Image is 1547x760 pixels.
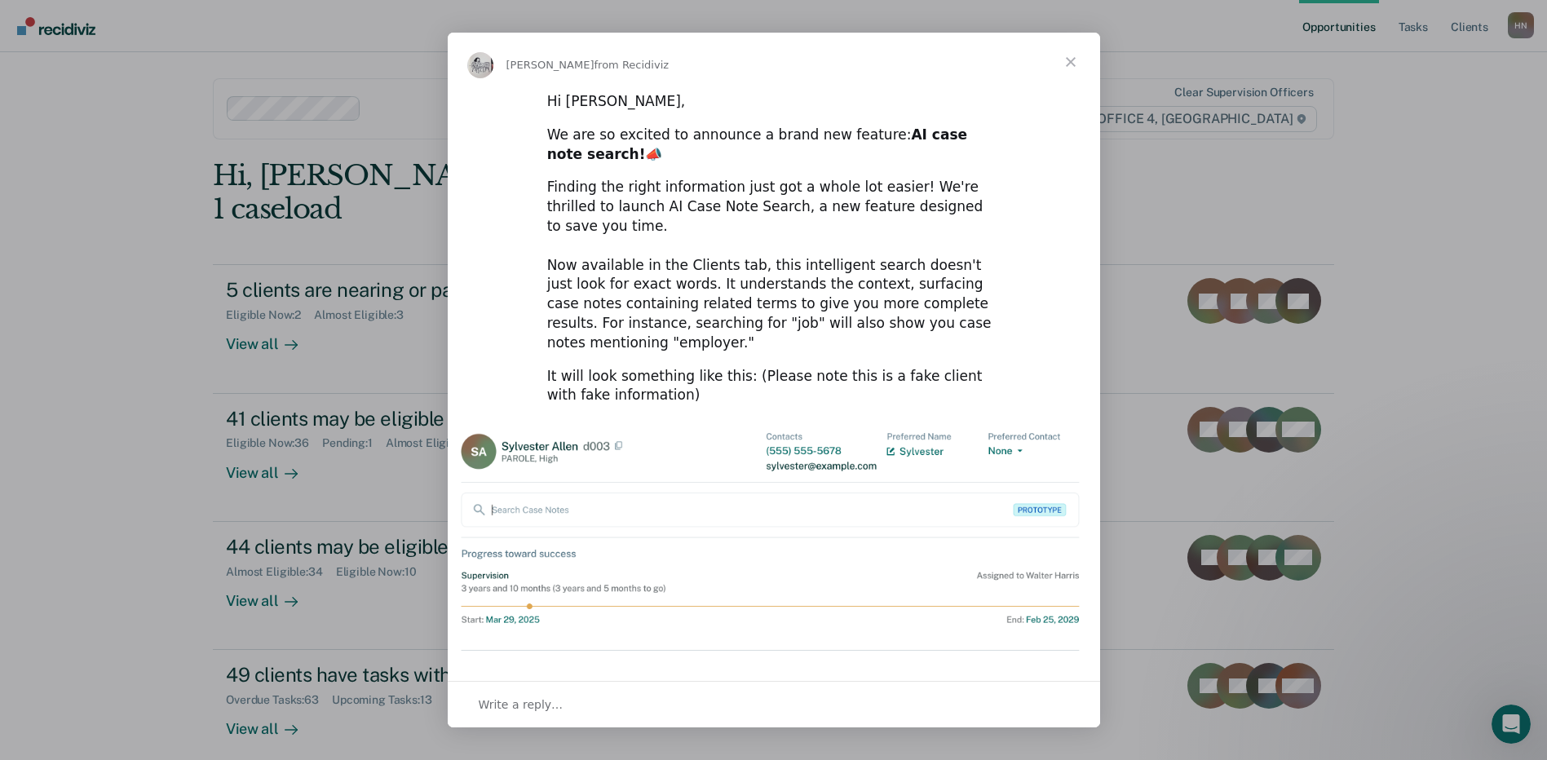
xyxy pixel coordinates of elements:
[594,59,670,71] span: from Recidiviz
[506,59,594,71] span: [PERSON_NAME]
[547,92,1001,112] div: Hi [PERSON_NAME],
[547,367,1001,406] div: It will look something like this: (Please note this is a fake client with fake information)
[1041,33,1100,91] span: Close
[467,52,493,78] img: Profile image for Kim
[547,178,1001,352] div: Finding the right information just got a whole lot easier! We're thrilled to launch AI Case Note ...
[479,694,564,715] span: Write a reply…
[448,681,1100,727] div: Open conversation and reply
[547,126,1001,165] div: We are so excited to announce a brand new feature: 📣
[547,126,967,162] b: AI case note search!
